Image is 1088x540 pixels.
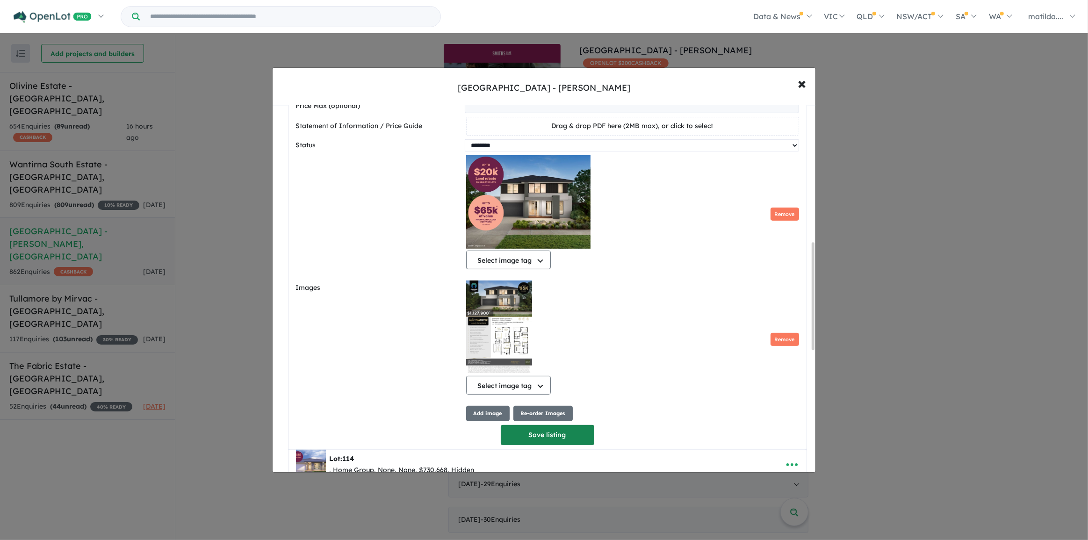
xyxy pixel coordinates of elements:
div: , Home Group, None, None, $730,668, Hidden [330,465,475,476]
input: Try estate name, suburb, builder or developer [142,7,439,27]
span: Drag & drop PDF here (2MB max), or click to select [552,122,713,130]
button: Select image tag [466,251,551,269]
label: Status [296,140,461,151]
img: Smiths Lane Estate - Clyde North - Lot 2847 [466,155,591,249]
img: Smiths%20Lane%20Estate%20-%20Clyde%20North%20-%20Lot%20114___1756192753.png [296,450,326,480]
span: × [798,73,806,93]
button: Save listing [501,425,594,445]
label: Images [296,282,462,294]
img: Smiths Lane Estate - Clyde North - Lot 2847 [466,281,532,374]
span: 114 [343,454,354,463]
label: Statement of Information / Price Guide [296,121,462,132]
button: Re-order Images [513,406,573,421]
button: Add image [466,406,510,421]
button: Remove [771,208,799,221]
label: Price Max (optional) [296,101,461,112]
button: Select image tag [466,376,551,395]
img: Openlot PRO Logo White [14,11,92,23]
span: matilda.... [1028,12,1063,21]
button: Remove [771,333,799,346]
div: [GEOGRAPHIC_DATA] - [PERSON_NAME] [458,82,630,94]
b: Lot: [330,454,354,463]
